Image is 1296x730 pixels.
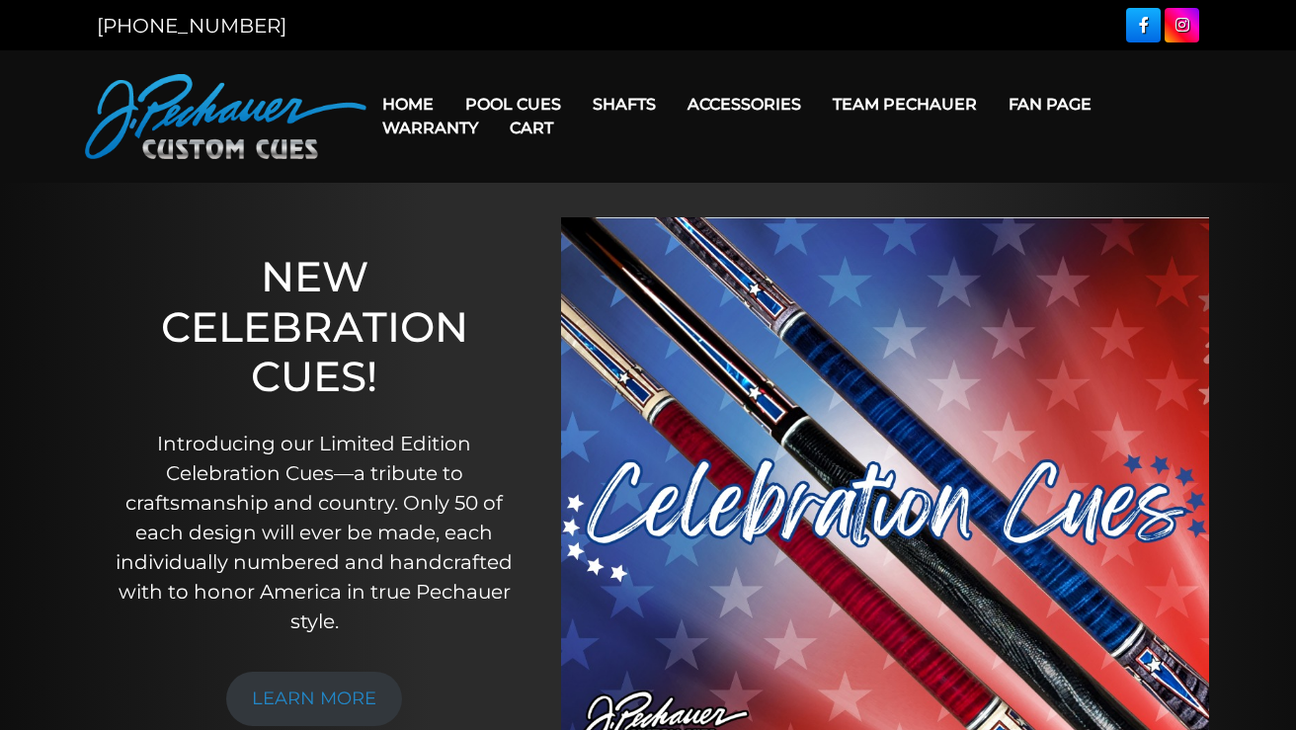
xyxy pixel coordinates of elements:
[449,79,577,129] a: Pool Cues
[577,79,672,129] a: Shafts
[85,74,366,159] img: Pechauer Custom Cues
[226,672,402,726] a: LEARN MORE
[817,79,993,129] a: Team Pechauer
[494,103,569,153] a: Cart
[366,79,449,129] a: Home
[993,79,1107,129] a: Fan Page
[107,429,521,636] p: Introducing our Limited Edition Celebration Cues—a tribute to craftsmanship and country. Only 50 ...
[366,103,494,153] a: Warranty
[97,14,286,38] a: [PHONE_NUMBER]
[672,79,817,129] a: Accessories
[107,252,521,401] h1: NEW CELEBRATION CUES!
